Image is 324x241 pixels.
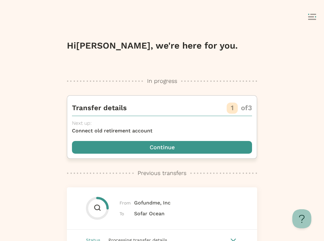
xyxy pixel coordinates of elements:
span: Sofar Ocean [134,210,165,218]
p: 1 [231,103,234,113]
span: To [120,210,134,217]
button: Continue [72,141,252,154]
iframe: Toggle Customer Support [292,209,311,228]
p: In progress [147,77,177,85]
span: From [120,199,134,206]
p: Previous transfers [138,169,186,177]
p: of 3 [241,103,252,113]
span: Gofundme, Inc [134,199,171,207]
p: Connect old retirement account [72,127,252,135]
p: Transfer details [72,103,127,113]
span: Hi [PERSON_NAME] , we're here for you. [67,40,238,51]
p: Next up: [72,119,252,127]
